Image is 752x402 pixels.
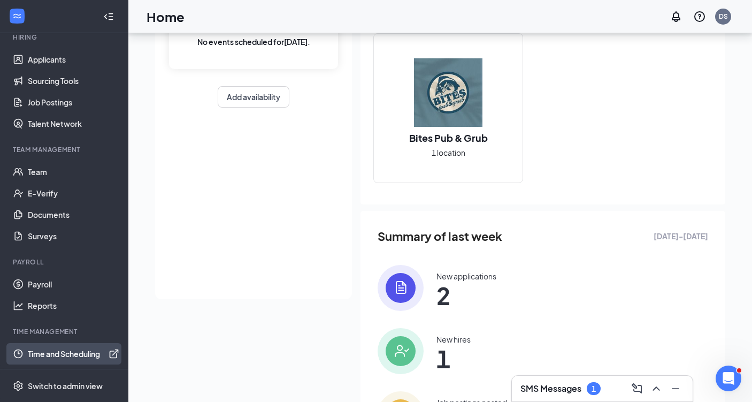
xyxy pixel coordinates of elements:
[414,58,482,127] img: Bites Pub & Grub
[631,382,643,395] svg: ComposeMessage
[432,147,465,158] span: 1 location
[719,12,728,21] div: DS
[28,113,119,134] a: Talent Network
[669,382,682,395] svg: Minimize
[592,384,596,393] div: 1
[520,383,581,395] h3: SMS Messages
[13,327,117,336] div: TIME MANAGEMENT
[648,380,665,397] button: ChevronUp
[28,295,119,316] a: Reports
[28,161,119,183] a: Team
[378,265,424,311] img: icon
[28,204,119,225] a: Documents
[436,349,471,368] span: 1
[12,11,22,21] svg: WorkstreamLogo
[670,10,682,23] svg: Notifications
[650,382,663,395] svg: ChevronUp
[378,227,502,246] span: Summary of last week
[13,33,117,42] div: Hiring
[218,86,289,108] button: Add availability
[693,10,706,23] svg: QuestionInfo
[103,11,114,22] svg: Collapse
[667,380,684,397] button: Minimize
[28,274,119,295] a: Payroll
[378,328,424,374] img: icon
[436,334,471,345] div: New hires
[28,381,103,391] div: Switch to admin view
[436,286,496,305] span: 2
[28,225,119,247] a: Surveys
[28,183,119,204] a: E-Verify
[13,257,117,267] div: Payroll
[28,70,119,92] a: Sourcing Tools
[13,145,117,154] div: Team Management
[28,343,119,365] a: Time and SchedulingExternalLink
[28,49,119,70] a: Applicants
[197,36,310,48] span: No events scheduled for [DATE] .
[398,131,498,145] h2: Bites Pub & Grub
[436,271,496,282] div: New applications
[28,92,119,113] a: Job Postings
[13,381,24,391] svg: Settings
[147,7,185,26] h1: Home
[628,380,646,397] button: ComposeMessage
[654,230,708,242] span: [DATE] - [DATE]
[716,366,741,391] iframe: Intercom live chat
